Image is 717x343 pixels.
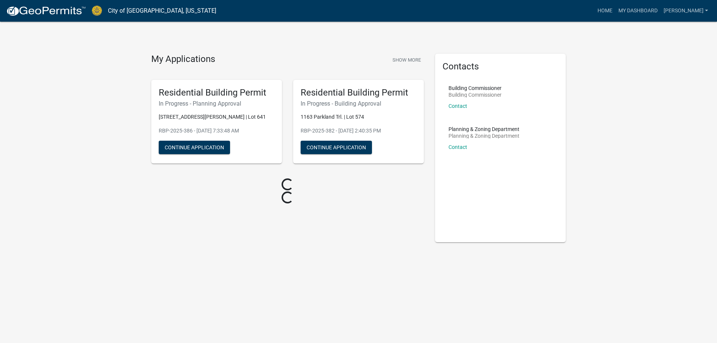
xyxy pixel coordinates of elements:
h4: My Applications [151,54,215,65]
p: Planning & Zoning Department [448,127,519,132]
button: Continue Application [301,141,372,154]
h5: Contacts [443,61,558,72]
p: RBP-2025-386 - [DATE] 7:33:48 AM [159,127,274,135]
img: City of Jeffersonville, Indiana [92,6,102,16]
button: Continue Application [159,141,230,154]
p: Planning & Zoning Department [448,133,519,138]
a: [PERSON_NAME] [661,4,711,18]
p: 1163 Parkland Trl. | Lot 574 [301,113,416,121]
h5: Residential Building Permit [159,87,274,98]
h6: In Progress - Building Approval [301,100,416,107]
a: City of [GEOGRAPHIC_DATA], [US_STATE] [108,4,216,17]
p: Building Commissioner [448,85,502,91]
a: My Dashboard [615,4,661,18]
a: Home [595,4,615,18]
h6: In Progress - Planning Approval [159,100,274,107]
p: RBP-2025-382 - [DATE] 2:40:35 PM [301,127,416,135]
a: Contact [448,103,467,109]
p: [STREET_ADDRESS][PERSON_NAME] | Lot 641 [159,113,274,121]
h5: Residential Building Permit [301,87,416,98]
p: Building Commissioner [448,92,502,97]
button: Show More [389,54,424,66]
a: Contact [448,144,467,150]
